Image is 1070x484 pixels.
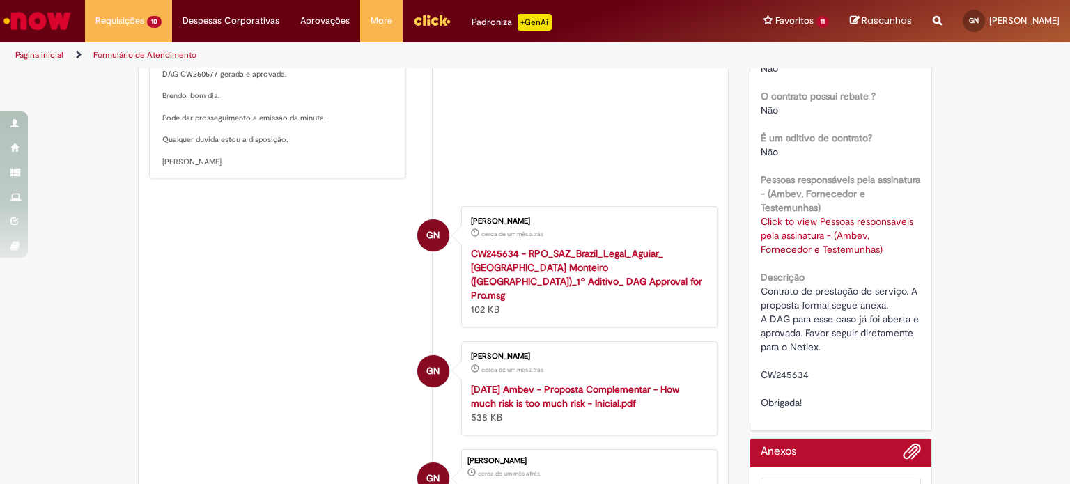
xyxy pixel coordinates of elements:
[471,247,702,302] a: CW245634 - RPO_SAZ_Brazil_Legal_Aguiar_ [GEOGRAPHIC_DATA] Monteiro ([GEOGRAPHIC_DATA])_1º Aditivo...
[426,219,440,252] span: GN
[761,90,876,102] b: O contrato possui rebate ?
[471,382,703,424] div: 538 KB
[761,215,913,256] a: Click to view Pessoas responsáveis pela assinatura - (Ambev, Fornecedor e Testemunhas)
[989,15,1060,26] span: [PERSON_NAME]
[300,14,350,28] span: Aprovações
[761,446,796,458] h2: Anexos
[775,14,814,28] span: Favoritos
[862,14,912,27] span: Rascunhos
[471,247,703,316] div: 102 KB
[761,285,922,409] span: Contrato de prestação de serviço. A proposta formal segue anexa. A DAG para esse caso já foi aber...
[417,355,449,387] div: Giovanna Ferreira Nicolini
[471,352,703,361] div: [PERSON_NAME]
[761,271,805,283] b: Descrição
[481,230,543,238] time: 17/07/2025 19:36:32
[95,14,144,28] span: Requisições
[10,42,703,68] ul: Trilhas de página
[467,457,710,465] div: [PERSON_NAME]
[850,15,912,28] a: Rascunhos
[1,7,73,35] img: ServiceNow
[183,14,279,28] span: Despesas Corporativas
[472,14,552,31] div: Padroniza
[478,469,540,478] span: cerca de um mês atrás
[471,217,703,226] div: [PERSON_NAME]
[371,14,392,28] span: More
[481,230,543,238] span: cerca de um mês atrás
[413,10,451,31] img: click_logo_yellow_360x200.png
[417,219,449,251] div: Giovanna Ferreira Nicolini
[481,366,543,374] span: cerca de um mês atrás
[761,146,778,158] span: Não
[761,62,778,75] span: Não
[816,16,829,28] span: 11
[761,173,920,214] b: Pessoas responsáveis pela assinatura - (Ambev, Fornecedor e Testemunhas)
[471,383,679,409] a: [DATE] Ambev - Proposta Complementar - How much risk is too much risk - Inicial.pdf
[761,104,778,116] span: Não
[426,354,440,388] span: GN
[761,132,872,144] b: É um aditivo de contrato?
[969,16,979,25] span: GN
[478,469,540,478] time: 17/07/2025 19:35:43
[93,49,196,61] a: Formulário de Atendimento
[481,366,543,374] time: 17/07/2025 19:36:26
[147,16,162,28] span: 10
[15,49,63,61] a: Página inicial
[518,14,552,31] p: +GenAi
[162,36,394,167] p: [PERSON_NAME], bom dia. Tudo bem? DAG CW250577 gerada e aprovada. Brendo, bom dia. Pode dar pross...
[903,442,921,467] button: Adicionar anexos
